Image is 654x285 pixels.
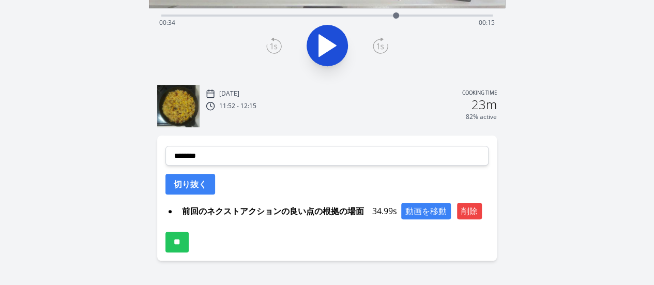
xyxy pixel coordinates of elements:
button: 動画を移動 [401,203,451,219]
h2: 23m [472,98,497,111]
button: 切り抜く [165,174,215,194]
span: 00:34 [159,18,175,27]
img: 251011025252_thumb.jpeg [157,85,200,127]
p: Cooking time [462,89,497,98]
span: 前回のネクストアクションの良い点の根拠の場面 [178,203,368,219]
span: 00:15 [479,18,495,27]
p: 82% active [466,113,497,121]
button: 削除 [457,203,482,219]
p: [DATE] [219,89,239,98]
p: 11:52 - 12:15 [219,102,256,110]
div: 34.99s [178,203,489,219]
